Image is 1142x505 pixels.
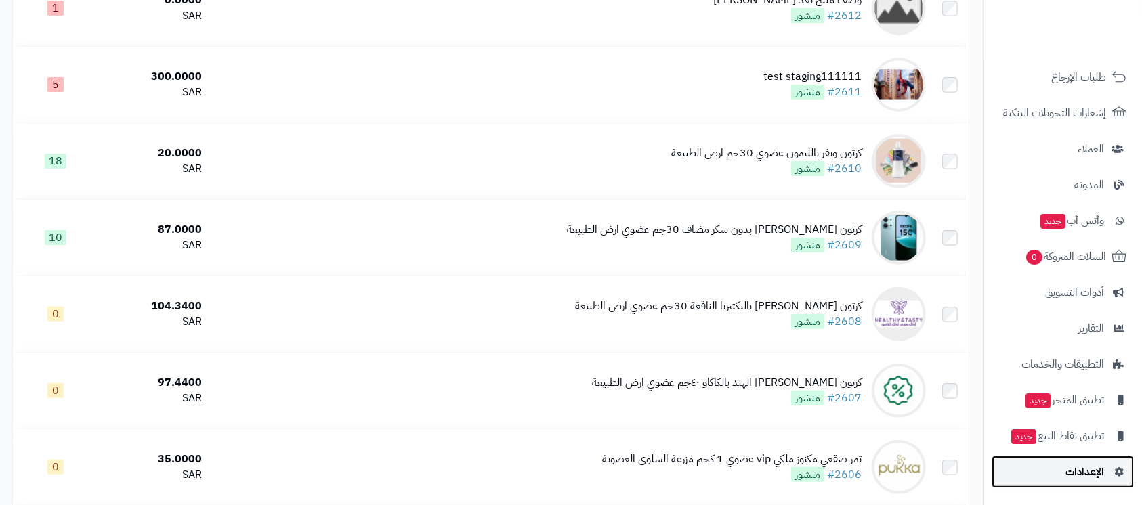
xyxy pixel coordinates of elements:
div: 104.3400 [102,299,202,314]
a: تطبيق نقاط البيعجديد [992,420,1134,452]
span: منشور [791,8,824,23]
span: العملاء [1078,139,1104,158]
span: التقارير [1078,319,1104,338]
span: تطبيق المتجر [1024,391,1104,410]
a: التطبيقات والخدمات [992,348,1134,380]
span: 0 [47,460,64,475]
img: كرتون ويفر شوكولاتة بدون سكر مضاف 30جم عضوي ارض الطبيعة [872,211,926,265]
span: 10 [45,230,66,245]
a: السلات المتروكة0 [992,240,1134,273]
div: SAR [102,238,202,253]
div: SAR [102,85,202,100]
span: جديد [1025,393,1051,408]
span: أدوات التسويق [1045,283,1104,302]
img: logo-2.png [1050,35,1129,63]
span: منشور [791,238,824,252]
img: كرتون ويفر بالليمون عضوي 30جم ارض الطبيعة [872,134,926,188]
span: طلبات الإرجاع [1051,68,1106,87]
span: الإعدادات [1065,462,1104,481]
span: 5 [47,77,64,92]
span: جديد [1011,429,1036,444]
a: طلبات الإرجاع [992,61,1134,93]
div: 35.0000 [102,452,202,467]
a: تطبيق المتجرجديد [992,384,1134,416]
a: #2609 [827,237,862,253]
a: وآتس آبجديد [992,204,1134,237]
div: SAR [102,467,202,483]
a: #2611 [827,84,862,100]
span: 1 [47,1,64,16]
a: أدوات التسويق [992,276,1134,309]
span: وآتس آب [1039,211,1104,230]
div: 97.4400 [102,375,202,391]
a: #2610 [827,160,862,177]
a: التقارير [992,312,1134,345]
div: 87.0000 [102,222,202,238]
div: كرتون [PERSON_NAME] بدون سكر مضاف 30جم عضوي ارض الطبيعة [567,222,862,238]
div: كرتون ويفر بالليمون عضوي 30جم ارض الطبيعة [671,146,862,161]
span: 0 [47,383,64,398]
div: 20.0000 [102,146,202,161]
a: #2606 [827,466,862,483]
div: SAR [102,161,202,177]
span: إشعارات التحويلات البنكية [1003,104,1106,123]
div: SAR [102,391,202,406]
span: المدونة [1074,175,1104,194]
div: SAR [102,8,202,24]
span: 18 [45,154,66,169]
a: إشعارات التحويلات البنكية [992,97,1134,129]
div: تمر صقعي مكنوز ملكي vip عضوي 1 كجم مزرعة السلوى العضوية [602,452,862,467]
div: test staging111111 [763,69,862,85]
img: test staging111111 [872,58,926,112]
img: تمر صقعي مكنوز ملكي vip عضوي 1 كجم مزرعة السلوى العضوية [872,440,926,494]
span: منشور [791,467,824,482]
span: جديد [1040,214,1065,229]
span: التطبيقات والخدمات [1021,355,1104,374]
div: 300.0000 [102,69,202,85]
span: 0 [1026,250,1042,265]
img: كرتون ويفر شوكولاتة بالبكتيريا النافعة 30جم عضوي ارض الطبيعة [872,287,926,341]
span: منشور [791,85,824,100]
span: منشور [791,314,824,329]
a: الإعدادات [992,456,1134,488]
span: منشور [791,391,824,405]
span: تطبيق نقاط البيع [1010,426,1104,445]
div: SAR [102,314,202,330]
span: منشور [791,161,824,176]
div: كرتون [PERSON_NAME] بالبكتيريا النافعة 30جم عضوي ارض الطبيعة [575,299,862,314]
a: #2607 [827,390,862,406]
span: السلات المتروكة [1025,247,1106,266]
a: #2608 [827,313,862,330]
img: كرتون ويفر جوز الهند بالكاكاو ٤٠جم عضوي ارض الطبيعة [872,364,926,418]
a: العملاء [992,133,1134,165]
span: 0 [47,307,64,322]
div: كرتون [PERSON_NAME] الهند بالكاكاو ٤٠جم عضوي ارض الطبيعة [592,375,862,391]
a: #2612 [827,7,862,24]
a: المدونة [992,169,1134,201]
